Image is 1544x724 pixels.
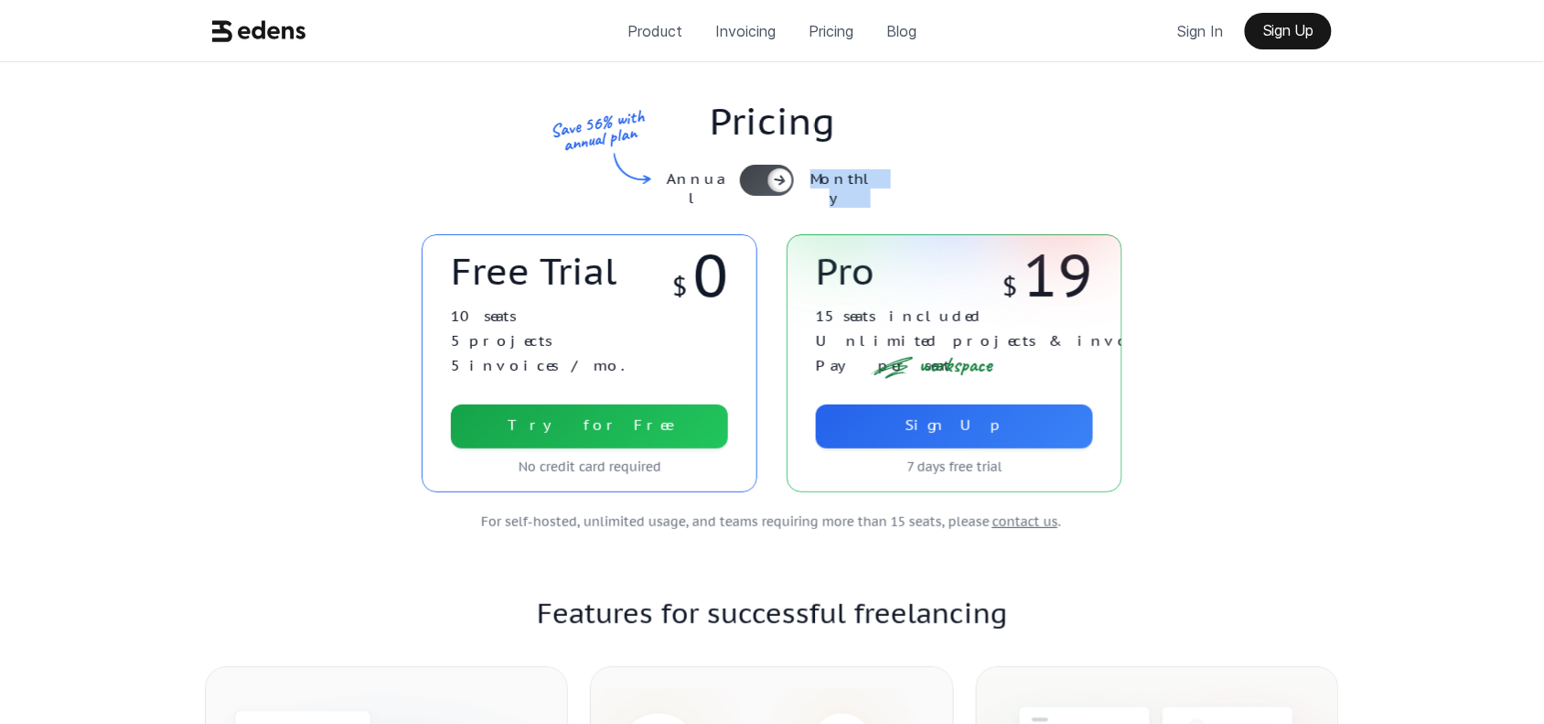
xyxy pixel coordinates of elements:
p: Pricing [710,99,835,143]
p: Pro [816,249,874,293]
a: contact us. [990,514,1063,531]
span: contact us [992,513,1058,530]
p: Sign Up [1263,22,1313,39]
p: For self-hosted, unlimited usage, and teams requiring more than 15 seats, please [481,514,990,530]
p: . [992,514,1061,530]
a: Sign Up [816,405,1093,448]
p: Free Trial [451,249,617,293]
p: Pay per seat [816,357,950,374]
a: Invoicing [701,13,790,49]
a: Sign Up [1245,13,1332,49]
p: 0 [693,249,728,302]
p: Monthly [805,169,883,208]
a: Sign In [1163,13,1238,49]
p: Annual [662,169,729,208]
p: Sign Up [906,416,1004,434]
p: 7 days free trial [816,459,1093,475]
p: Pricing [809,17,853,45]
p: 5 projects [451,332,552,350]
a: Product [613,13,697,49]
p: Sign In [1177,17,1223,45]
p: 15 seats included [816,308,983,325]
p: Save 56% with annual plan [532,104,664,157]
a: Try for Free [451,405,728,448]
a: Pricing [794,13,868,49]
p: $ [672,271,688,302]
p: 5 invoices / mo. [451,357,627,374]
p: No credit card required [451,459,728,475]
p: Unlimited projects & invoices [816,332,1166,350]
a: Blog [872,13,931,49]
p: workspace [919,357,992,373]
p: Features for successful freelancing [205,597,1339,630]
p: Product [627,17,682,45]
p: Invoicing [715,17,776,45]
p: 10 seats [451,308,516,325]
p: Blog [886,17,917,45]
p: Try for Free [508,416,671,434]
